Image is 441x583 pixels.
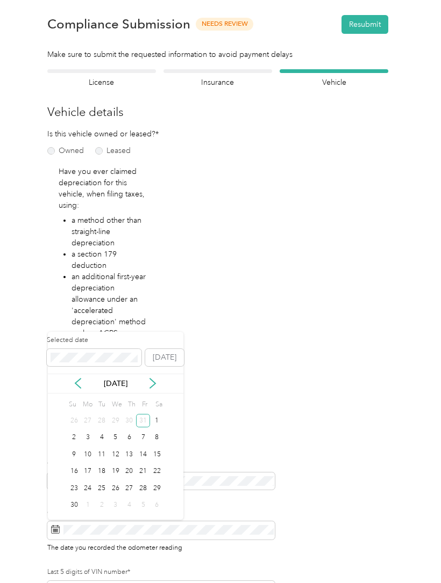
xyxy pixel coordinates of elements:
[126,397,136,412] div: Th
[109,448,123,461] div: 12
[150,431,164,444] div: 8
[59,166,147,211] p: Have you ever claimed depreciation for this vehicle, when filing taxes, using:
[110,397,123,412] div: We
[109,414,123,427] div: 29
[95,431,109,444] div: 4
[81,414,95,427] div: 27
[47,128,122,140] p: Is this vehicle owned or leased?*
[140,397,150,412] div: Fr
[47,567,275,577] label: Last 5 digits of VIN number*
[109,482,123,495] div: 26
[150,414,164,427] div: 1
[381,523,441,583] iframe: Everlance-gr Chat Button Frame
[81,499,95,512] div: 1
[196,18,253,30] span: Needs Review
[145,349,184,366] button: [DATE]
[47,17,190,32] h1: Compliance Submission
[93,378,138,389] p: [DATE]
[67,414,81,427] div: 26
[136,499,150,512] div: 5
[342,15,388,34] button: Resubmit
[72,271,147,350] li: an additional first-year depreciation allowance under an 'accelerated depreciation' method such a...
[123,414,137,427] div: 30
[67,397,77,412] div: Su
[95,482,109,495] div: 25
[163,77,272,88] h4: Insurance
[123,448,137,461] div: 13
[81,482,95,495] div: 24
[47,336,141,345] label: Selected date
[123,465,137,478] div: 20
[47,147,84,155] label: Owned
[150,482,164,495] div: 29
[136,431,150,444] div: 7
[67,431,81,444] div: 2
[109,465,123,478] div: 19
[67,465,81,478] div: 16
[109,431,123,444] div: 5
[150,448,164,461] div: 15
[150,499,164,512] div: 6
[72,249,147,271] li: a section 179 deduction
[95,448,109,461] div: 11
[81,431,95,444] div: 3
[47,103,388,121] h3: Vehicle details
[81,465,95,478] div: 17
[67,448,81,461] div: 9
[280,77,388,88] h4: Vehicle
[95,147,131,155] label: Leased
[67,482,81,495] div: 23
[136,414,150,427] div: 31
[95,499,109,512] div: 2
[96,397,106,412] div: Tu
[109,499,123,512] div: 3
[47,77,156,88] h4: License
[136,448,150,461] div: 14
[95,465,109,478] div: 18
[95,414,109,427] div: 28
[47,49,388,60] div: Make sure to submit the requested information to avoid payment delays
[150,465,164,478] div: 22
[123,431,137,444] div: 6
[47,542,182,552] span: The date you recorded the odometer reading
[154,397,164,412] div: Sa
[81,397,93,412] div: Mo
[136,482,150,495] div: 28
[123,499,137,512] div: 4
[81,448,95,461] div: 10
[72,215,147,249] li: a method other than straight-line depreciation
[67,499,81,512] div: 30
[123,482,137,495] div: 27
[136,465,150,478] div: 21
